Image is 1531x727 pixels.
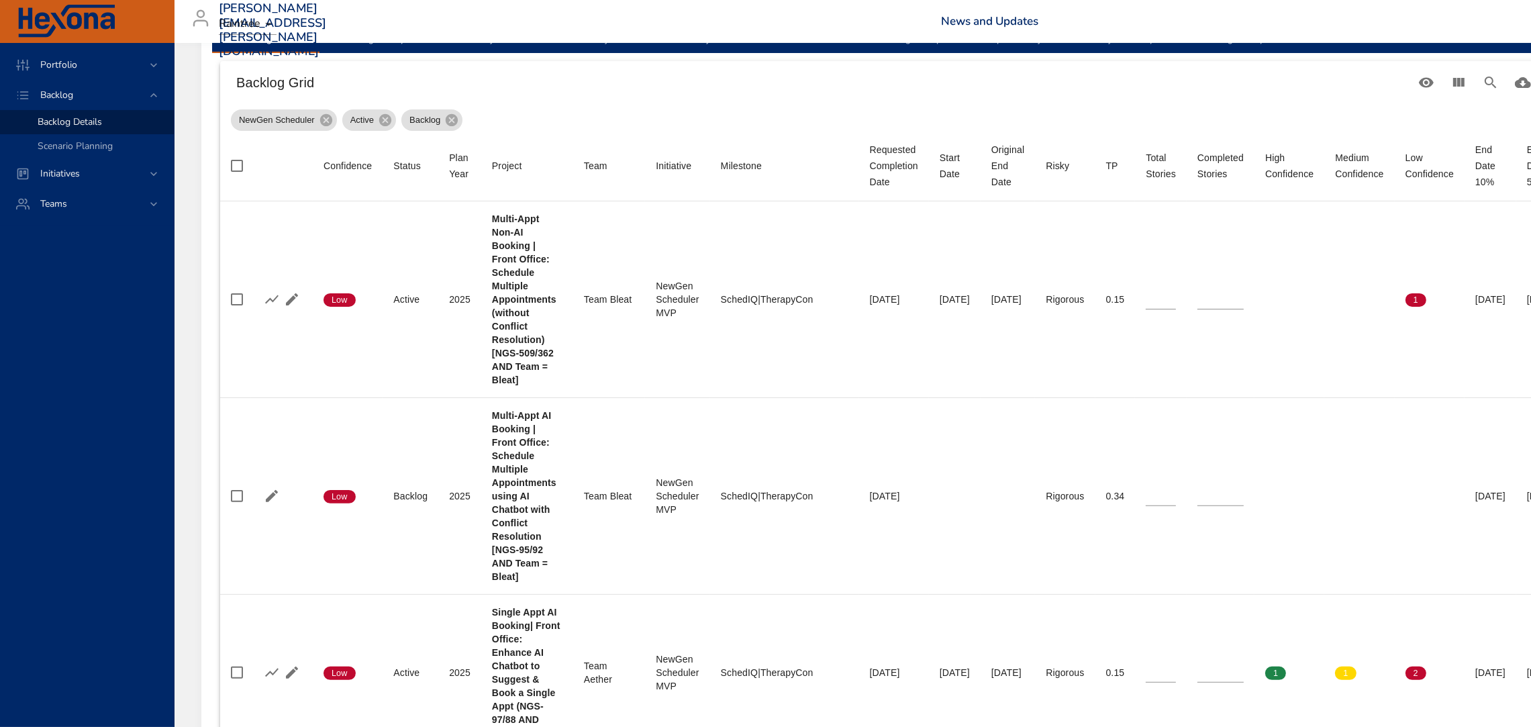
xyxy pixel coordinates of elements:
[1106,489,1125,503] div: 0.34
[30,197,78,210] span: Teams
[1106,666,1125,679] div: 0.15
[1405,150,1454,182] div: Sort
[449,666,471,679] div: 2025
[262,663,282,683] button: Show Burnup
[1106,158,1125,174] span: TP
[991,142,1024,190] div: Sort
[1475,293,1505,306] div: [DATE]
[1265,294,1286,306] span: 0
[393,158,428,174] span: Status
[1197,150,1244,182] span: Completed Stories
[1265,150,1314,182] div: High Confidence
[584,158,607,174] div: Sort
[656,158,691,174] div: Sort
[219,1,327,59] h3: [PERSON_NAME][EMAIL_ADDRESS][PERSON_NAME][DOMAIN_NAME]
[584,158,607,174] div: Team
[656,476,699,516] div: NewGen Scheduler MVP
[870,142,918,190] div: Requested Completion Date
[721,158,762,174] div: Sort
[584,489,634,503] div: Team Bleat
[1405,294,1426,306] span: 1
[16,5,117,38] img: Hexona
[393,489,428,503] div: Backlog
[584,293,634,306] div: Team Bleat
[449,150,471,182] div: Sort
[324,667,356,679] span: Low
[492,213,556,385] b: Multi-Appt Non-AI Booking | Front Office: Schedule Multiple Appointments (without Conflict Resolu...
[393,158,421,174] div: Sort
[1146,150,1176,182] span: Total Stories
[1106,158,1118,174] div: TP
[656,158,699,174] span: Initiative
[231,109,337,131] div: NewGen Scheduler
[449,293,471,306] div: 2025
[1046,158,1084,174] span: Risky
[324,491,356,503] span: Low
[393,158,421,174] div: Status
[721,158,848,174] span: Milestone
[30,167,91,180] span: Initiatives
[38,115,102,128] span: Backlog Details
[721,489,848,503] div: SchedIQ|TherapyCon
[1046,158,1069,174] div: Risky
[721,158,762,174] div: Milestone
[262,289,282,309] button: Show Burnup
[492,158,522,174] div: Sort
[1335,294,1356,306] span: 0
[262,486,282,506] button: Edit Project Details
[940,150,970,182] div: Start Date
[656,279,699,320] div: NewGen Scheduler MVP
[1410,66,1442,99] button: Standard Views
[656,158,691,174] div: Initiative
[1106,293,1125,306] div: 0.15
[219,13,277,35] div: Raintree
[584,659,634,686] div: Team Aether
[1335,150,1383,182] div: Medium Confidence
[721,293,848,306] div: SchedIQ|TherapyCon
[30,58,88,71] span: Portfolio
[324,294,356,306] span: Low
[449,150,471,182] span: Plan Year
[449,489,471,503] div: 2025
[1265,150,1314,182] div: Sort
[492,158,562,174] span: Project
[991,142,1024,190] div: Original End Date
[342,109,396,131] div: Active
[236,72,1410,93] h6: Backlog Grid
[1046,489,1084,503] div: Rigorous
[342,113,382,127] span: Active
[870,142,918,190] div: Sort
[991,666,1024,679] div: [DATE]
[401,113,448,127] span: Backlog
[584,158,634,174] span: Team
[991,293,1024,306] div: [DATE]
[282,663,302,683] button: Edit Project Details
[1106,158,1118,174] div: Sort
[1405,150,1454,182] div: Low Confidence
[870,666,918,679] div: [DATE]
[231,113,323,127] span: NewGen Scheduler
[393,666,428,679] div: Active
[30,89,84,101] span: Backlog
[721,666,848,679] div: SchedIQ|TherapyCon
[1442,66,1475,99] button: View Columns
[1046,158,1069,174] div: Sort
[393,293,428,306] div: Active
[1475,142,1505,190] div: End Date 10%
[1475,489,1505,503] div: [DATE]
[282,289,302,309] button: Edit Project Details
[324,158,372,174] div: Confidence
[656,652,699,693] div: NewGen Scheduler MVP
[1146,150,1176,182] div: Sort
[38,140,113,152] span: Scenario Planning
[1046,666,1084,679] div: Rigorous
[870,489,918,503] div: [DATE]
[940,150,970,182] div: Sort
[940,666,970,679] div: [DATE]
